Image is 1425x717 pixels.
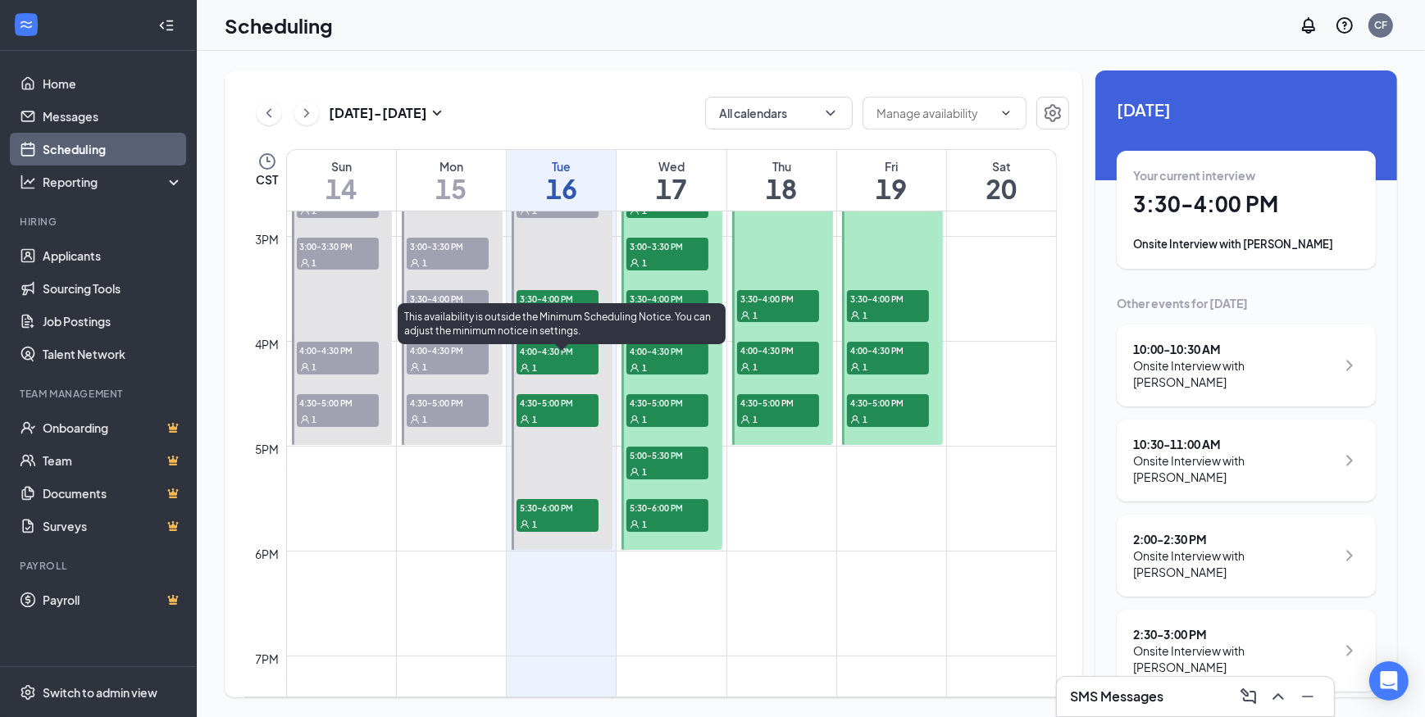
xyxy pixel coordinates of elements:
[20,387,180,401] div: Team Management
[43,510,183,542] a: SurveysCrown
[43,100,183,133] a: Messages
[43,133,183,166] a: Scheduling
[642,414,647,425] span: 1
[43,272,183,305] a: Sourcing Tools
[410,415,420,424] svg: User
[1043,103,1063,123] svg: Settings
[20,559,180,573] div: Payroll
[507,150,616,211] a: September 16, 2025
[297,342,379,358] span: 4:00-4:30 PM
[20,174,36,190] svg: Analysis
[1133,236,1359,252] div: Onsite Interview with [PERSON_NAME]
[630,520,640,529] svg: User
[837,150,946,211] a: September 19, 2025
[753,310,758,321] span: 1
[1070,688,1163,706] h3: SMS Messages
[253,650,283,668] div: 7pm
[427,103,447,123] svg: SmallChevronDown
[1265,683,1291,710] button: ChevronUp
[847,342,929,358] span: 4:00-4:30 PM
[626,238,708,254] span: 3:00-3:30 PM
[520,415,530,424] svg: User
[422,257,427,269] span: 1
[642,519,647,530] span: 1
[999,107,1013,120] svg: ChevronDown
[312,414,317,425] span: 1
[43,239,183,272] a: Applicants
[257,101,281,125] button: ChevronLeft
[837,175,946,202] h1: 19
[740,415,750,424] svg: User
[947,175,1056,202] h1: 20
[253,230,283,248] div: 3pm
[626,499,708,515] span: 5:30-6:00 PM
[20,684,36,701] svg: Settings
[517,290,599,306] span: 3:30-4:00 PM
[532,519,537,530] span: 1
[1133,642,1336,675] div: Onsite Interview with [PERSON_NAME]
[329,104,427,122] h3: [DATE] - [DATE]
[43,444,183,477] a: TeamCrown
[847,394,929,411] span: 4:30-5:00 PM
[630,467,640,477] svg: User
[740,362,750,372] svg: User
[642,257,647,269] span: 1
[850,362,860,372] svg: User
[507,158,616,175] div: Tue
[1133,357,1336,390] div: Onsite Interview with [PERSON_NAME]
[43,477,183,510] a: DocumentsCrown
[397,158,506,175] div: Mon
[397,150,506,211] a: September 15, 2025
[1374,18,1387,32] div: CF
[18,16,34,33] svg: WorkstreamLogo
[517,499,599,515] span: 5:30-6:00 PM
[43,338,183,370] a: Talent Network
[294,101,319,125] button: ChevronRight
[727,150,836,211] a: September 18, 2025
[532,414,537,425] span: 1
[727,175,836,202] h1: 18
[1340,546,1359,565] svg: ChevronRight
[1298,687,1318,706] svg: Minimize
[863,414,867,425] span: 1
[737,394,819,411] span: 4:30-5:00 PM
[520,520,530,529] svg: User
[626,290,708,306] span: 3:30-4:00 PM
[876,104,993,122] input: Manage availability
[737,290,819,306] span: 3:30-4:00 PM
[863,310,867,321] span: 1
[253,440,283,458] div: 5pm
[1340,451,1359,470] svg: ChevronRight
[630,363,640,373] svg: User
[398,303,726,344] div: This availability is outside the Minimum Scheduling Notice. You can adjust the minimum notice in ...
[43,411,183,444] a: OnboardingCrown
[1117,295,1376,311] div: Other events for [DATE]
[1133,452,1336,485] div: Onsite Interview with [PERSON_NAME]
[312,361,317,373] span: 1
[422,414,427,425] span: 1
[705,97,853,129] button: All calendarsChevronDown
[617,175,726,202] h1: 17
[1117,97,1376,122] span: [DATE]
[1369,661,1409,701] div: Open Intercom Messenger
[287,150,396,211] a: September 14, 2025
[300,362,310,372] svg: User
[43,305,183,338] a: Job Postings
[1236,683,1262,710] button: ComposeMessage
[1133,341,1336,357] div: 10:00 - 10:30 AM
[297,394,379,411] span: 4:30-5:00 PM
[1133,436,1336,452] div: 10:30 - 11:00 AM
[753,361,758,373] span: 1
[1133,547,1336,580] div: Onsite Interview with [PERSON_NAME]
[642,466,647,478] span: 1
[397,175,506,202] h1: 15
[822,105,839,121] svg: ChevronDown
[43,174,184,190] div: Reporting
[297,238,379,254] span: 3:00-3:30 PM
[298,103,315,123] svg: ChevronRight
[1335,16,1354,35] svg: QuestionInfo
[630,415,640,424] svg: User
[617,150,726,211] a: September 17, 2025
[422,361,427,373] span: 1
[947,158,1056,175] div: Sat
